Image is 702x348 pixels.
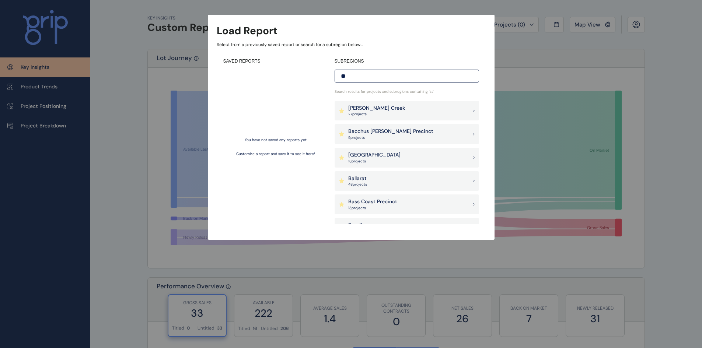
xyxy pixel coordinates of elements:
p: [PERSON_NAME] Creek [348,105,405,112]
p: Bendigo [348,222,368,229]
p: Customize a report and save it to see it here! [236,151,315,157]
p: Bacchus [PERSON_NAME] Precinct [348,128,433,135]
p: [GEOGRAPHIC_DATA] [348,151,401,159]
h3: Load Report [217,24,277,38]
p: You have not saved any reports yet [245,137,307,143]
p: 13 project s [348,205,397,211]
h4: SUBREGIONS [335,58,479,64]
p: Bass Coast Precinct [348,198,397,205]
p: 18 project s [348,159,401,164]
p: Search results for projects and subregions containing ' st ' [335,89,479,94]
p: Ballarat [348,175,367,182]
p: Select from a previously saved report or search for a subregion below... [217,42,486,48]
p: 27 project s [348,112,405,117]
p: 48 project s [348,182,367,187]
h4: SAVED REPORTS [223,58,328,64]
p: 5 project s [348,135,433,140]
